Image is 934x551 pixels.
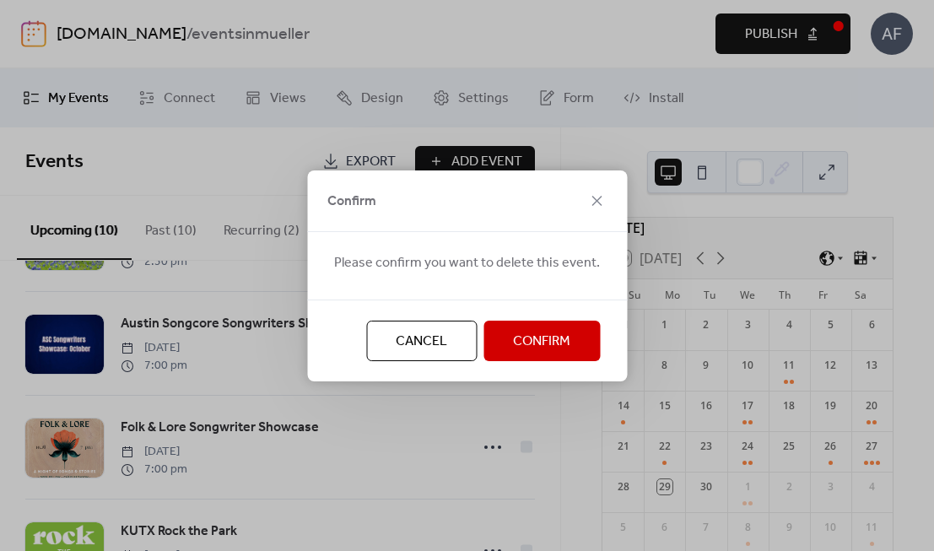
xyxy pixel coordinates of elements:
[366,321,477,361] button: Cancel
[396,332,447,352] span: Cancel
[327,192,376,212] span: Confirm
[513,332,570,352] span: Confirm
[483,321,600,361] button: Confirm
[334,253,600,273] span: Please confirm you want to delete this event.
